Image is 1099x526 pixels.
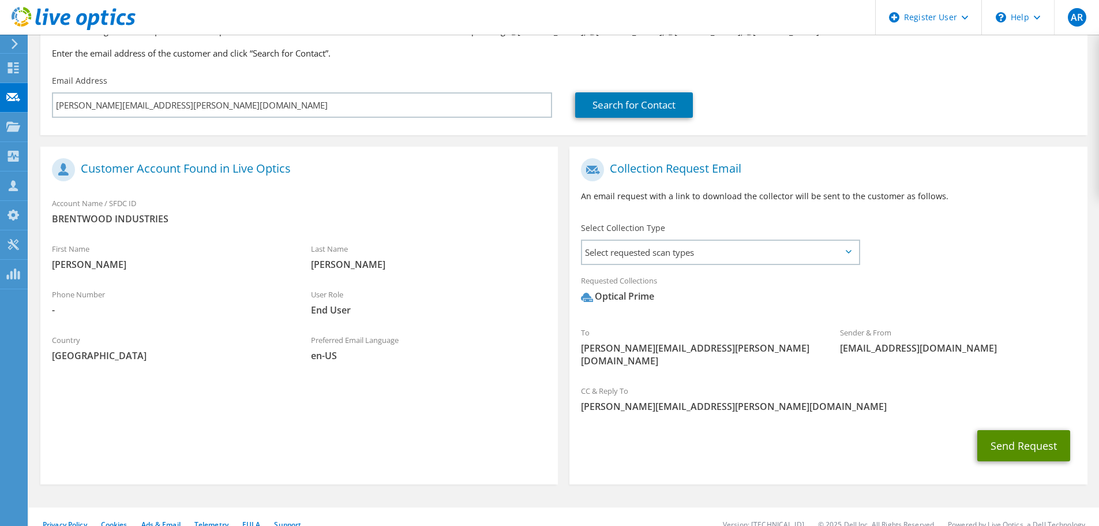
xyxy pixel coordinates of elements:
span: [EMAIL_ADDRESS][DOMAIN_NAME] [840,342,1076,355]
span: [PERSON_NAME] [52,258,288,271]
div: Optical Prime [581,290,654,303]
span: [GEOGRAPHIC_DATA] [52,349,288,362]
div: User Role [299,282,558,322]
span: Select requested scan types [582,241,858,264]
h3: Enter the email address of the customer and click “Search for Contact”. [52,47,1076,59]
button: Send Request [977,430,1070,461]
div: CC & Reply To [569,379,1087,419]
div: Preferred Email Language [299,328,558,368]
h1: Collection Request Email [581,158,1070,181]
span: AR [1068,8,1086,27]
label: Email Address [52,75,107,87]
p: An email request with a link to download the collector will be sent to the customer as follows. [581,190,1075,203]
a: Search for Contact [575,92,693,118]
div: Phone Number [40,282,299,322]
div: Requested Collections [569,268,1087,315]
div: First Name [40,237,299,277]
div: Last Name [299,237,558,277]
span: [PERSON_NAME][EMAIL_ADDRESS][PERSON_NAME][DOMAIN_NAME] [581,342,817,367]
span: BRENTWOOD INDUSTRIES [52,212,546,225]
div: To [569,320,828,373]
span: - [52,304,288,316]
span: en-US [311,349,547,362]
span: [PERSON_NAME] [311,258,547,271]
h1: Customer Account Found in Live Optics [52,158,541,181]
svg: \n [996,12,1006,23]
label: Select Collection Type [581,222,665,234]
div: Account Name / SFDC ID [40,191,558,231]
span: End User [311,304,547,316]
div: Sender & From [828,320,1087,360]
span: [PERSON_NAME][EMAIL_ADDRESS][PERSON_NAME][DOMAIN_NAME] [581,400,1075,413]
div: Country [40,328,299,368]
